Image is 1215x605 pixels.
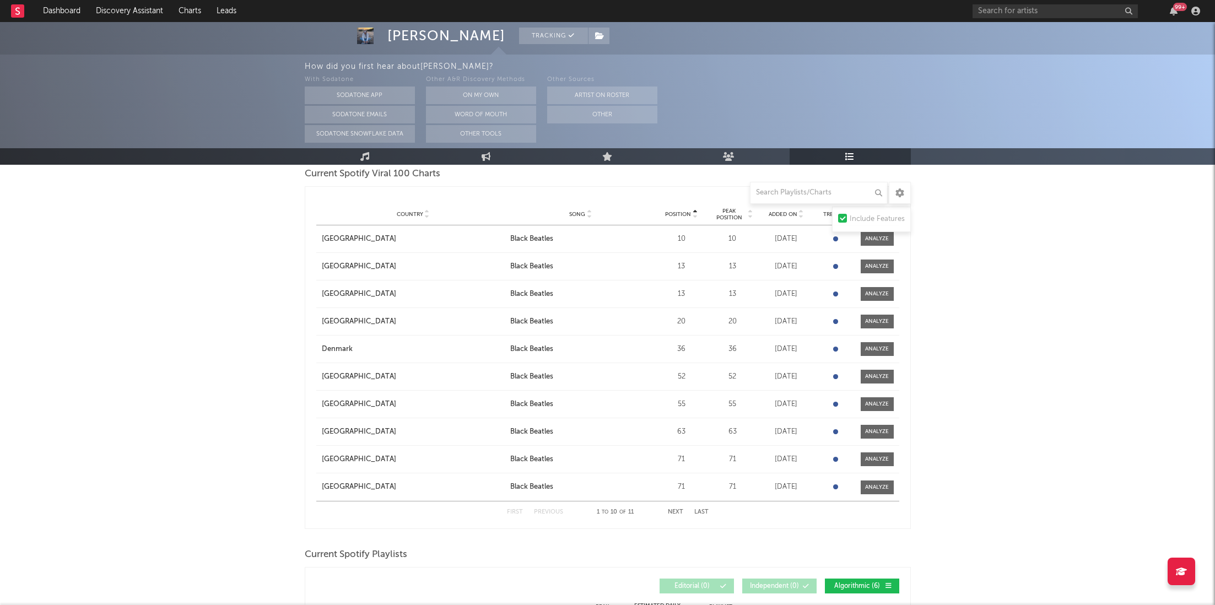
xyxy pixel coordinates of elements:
a: Black Beatles [510,426,651,437]
span: Song [569,211,585,218]
div: [DATE] [759,426,814,437]
span: Added On [769,211,797,218]
div: 20 [712,316,753,327]
div: [DATE] [759,482,814,493]
div: [GEOGRAPHIC_DATA] [322,399,396,410]
div: [GEOGRAPHIC_DATA] [322,371,396,382]
span: Editorial ( 0 ) [667,583,717,590]
div: 55 [712,399,753,410]
span: of [619,510,626,515]
div: 63 [712,426,753,437]
div: 13 [712,289,753,300]
div: [DATE] [759,261,814,272]
div: [GEOGRAPHIC_DATA] [322,234,396,245]
div: Other A&R Discovery Methods [426,73,536,87]
button: Other Tools [426,125,536,143]
div: 13 [657,261,706,272]
div: 10 [657,234,706,245]
div: Black Beatles [510,344,553,355]
div: With Sodatone [305,73,415,87]
div: 71 [657,482,706,493]
button: On My Own [426,87,536,104]
div: [GEOGRAPHIC_DATA] [322,289,396,300]
div: 13 [657,289,706,300]
div: 71 [657,454,706,465]
a: Denmark [322,344,505,355]
button: Previous [534,509,563,515]
span: Country [397,211,423,218]
a: [GEOGRAPHIC_DATA] [322,316,505,327]
div: [DATE] [759,344,814,355]
span: Current Spotify Viral 100 Charts [305,168,440,181]
button: First [507,509,523,515]
button: Next [668,509,683,515]
span: to [602,510,608,515]
div: Include Features [850,213,905,226]
button: Editorial(0) [660,579,734,593]
a: [GEOGRAPHIC_DATA] [322,371,505,382]
a: [GEOGRAPHIC_DATA] [322,482,505,493]
span: Trend [823,211,841,218]
div: 52 [657,371,706,382]
a: Black Beatles [510,261,651,272]
div: [DATE] [759,316,814,327]
div: [GEOGRAPHIC_DATA] [322,316,396,327]
a: Black Beatles [510,482,651,493]
a: [GEOGRAPHIC_DATA] [322,261,505,272]
div: [DATE] [759,371,814,382]
a: [GEOGRAPHIC_DATA] [322,289,505,300]
div: Denmark [322,344,353,355]
button: Last [694,509,709,515]
a: Black Beatles [510,289,651,300]
div: 13 [712,261,753,272]
button: Other [547,106,657,123]
a: [GEOGRAPHIC_DATA] [322,399,505,410]
div: [DATE] [759,234,814,245]
div: Black Beatles [510,316,553,327]
div: [GEOGRAPHIC_DATA] [322,454,396,465]
div: 20 [657,316,706,327]
div: 99 + [1173,3,1187,11]
div: [GEOGRAPHIC_DATA] [322,426,396,437]
div: [GEOGRAPHIC_DATA] [322,482,396,493]
div: Black Beatles [510,261,553,272]
div: Black Beatles [510,399,553,410]
div: [DATE] [759,454,814,465]
div: Black Beatles [510,426,553,437]
span: Independent ( 0 ) [749,583,800,590]
button: Sodatone Snowflake Data [305,125,415,143]
input: Search for artists [973,4,1138,18]
button: Tracking [519,28,588,44]
input: Search Playlists/Charts [750,182,888,204]
a: Black Beatles [510,234,651,245]
div: 71 [712,482,753,493]
div: 36 [712,344,753,355]
button: Independent(0) [742,579,817,593]
div: 55 [657,399,706,410]
button: 99+ [1170,7,1178,15]
button: Sodatone App [305,87,415,104]
div: 36 [657,344,706,355]
button: Word Of Mouth [426,106,536,123]
div: 63 [657,426,706,437]
a: [GEOGRAPHIC_DATA] [322,454,505,465]
div: Black Beatles [510,454,553,465]
span: Current Spotify Playlists [305,548,407,561]
div: [DATE] [759,289,814,300]
a: Black Beatles [510,399,651,410]
a: [GEOGRAPHIC_DATA] [322,426,505,437]
div: Other Sources [547,73,657,87]
span: Algorithmic ( 6 ) [832,583,883,590]
button: Artist on Roster [547,87,657,104]
div: [PERSON_NAME] [387,28,505,44]
span: Position [665,211,691,218]
div: 1 10 11 [585,506,646,519]
button: Algorithmic(6) [825,579,899,593]
div: 10 [712,234,753,245]
div: [DATE] [759,399,814,410]
div: Black Beatles [510,234,553,245]
div: 52 [712,371,753,382]
a: Black Beatles [510,371,651,382]
button: Sodatone Emails [305,106,415,123]
a: Black Beatles [510,316,651,327]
